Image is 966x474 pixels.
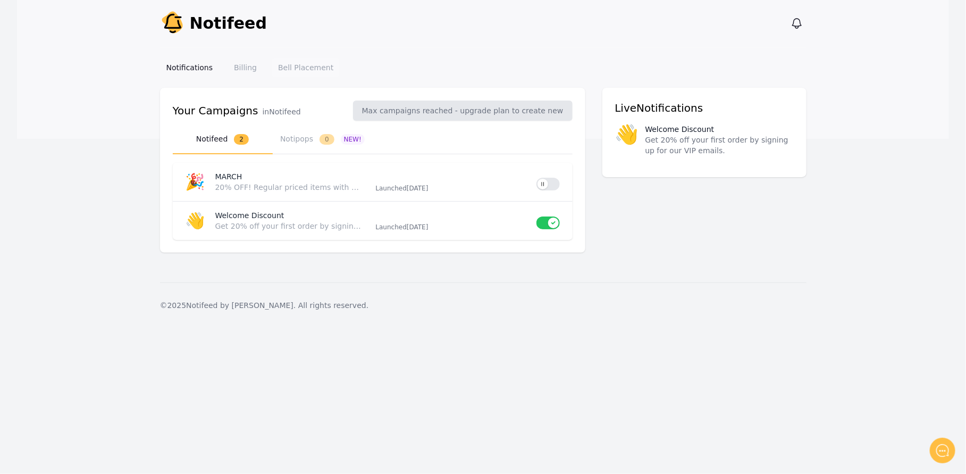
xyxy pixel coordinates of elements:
span: New conversation [69,147,128,156]
span: NEW! [341,134,365,145]
a: Billing [228,58,263,77]
p: Welcome Discount [215,210,367,221]
span: We run on Gist [89,372,135,379]
h3: Your Campaigns [173,103,258,118]
button: Notifeed2 [173,125,273,154]
p: MARCH [215,171,367,182]
a: Notifeed [160,11,267,36]
p: Get 20% off your first order by signing up for our VIP emails. [645,135,794,156]
span: 0 [320,134,334,145]
h3: Live Notifications [615,101,794,115]
span: © 2025 Notifeed by [PERSON_NAME]. [160,301,296,310]
span: All rights reserved. [298,301,368,310]
p: Welcome Discount [645,124,715,135]
time: 2023-07-19T18:32:13.145Z [407,223,429,231]
span: 🎉 [186,172,205,191]
p: in Notifeed [263,106,301,117]
h2: Don't see Notifeed in your header? Let me know and I'll set it up! ✅ [16,71,197,122]
a: Notifications [160,58,220,77]
button: Max campaigns reached - upgrade plan to create new [353,101,573,121]
nav: Tabs [173,125,573,154]
button: Notipops0NEW! [273,125,373,154]
a: Bell Placement [272,58,340,77]
span: 👋 [615,124,639,156]
p: Get 20% off your first order by signing up for our VIP emails. [215,221,363,231]
p: Launched [376,184,528,193]
button: New conversation [16,141,196,162]
h1: Hello! [16,52,197,69]
p: Launched [376,223,528,231]
a: 👋Welcome DiscountGet 20% off your first order by signing up for our VIP emails.Launched[DATE] [173,202,573,240]
iframe: gist-messenger-bubble-iframe [930,438,955,463]
span: Notifeed [190,14,267,33]
img: Your Company [160,11,186,36]
span: 👋 [186,211,205,230]
time: 2025-03-06T14:55:44.789Z [407,185,429,192]
p: 20% OFF! Regular priced items with code MARCH [215,182,363,193]
a: 🎉MARCH20% OFF! Regular priced items with code MARCHLaunched[DATE] [173,163,573,201]
span: 2 [234,134,249,145]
